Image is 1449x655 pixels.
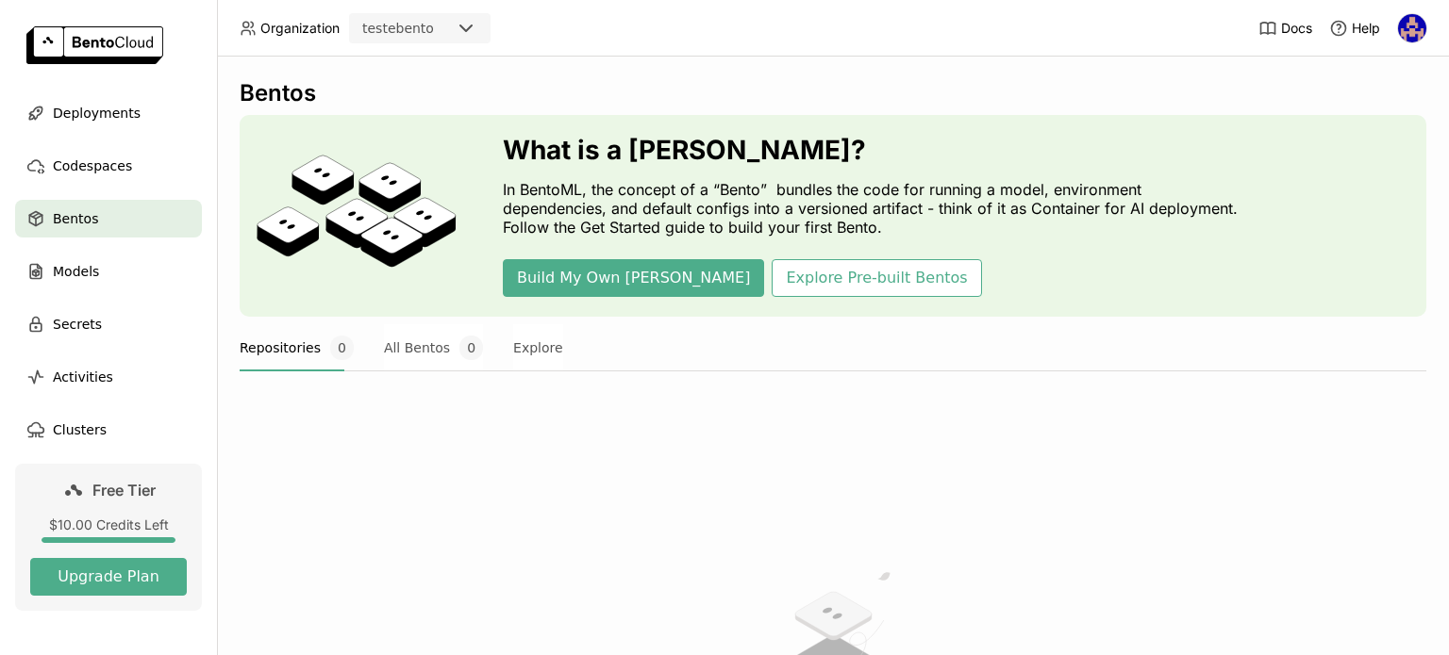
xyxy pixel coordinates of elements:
a: Bentos [15,200,202,237]
a: Docs [1258,19,1312,38]
span: Help [1352,20,1380,37]
span: 0 [459,336,483,360]
h3: What is a [PERSON_NAME]? [503,135,1248,165]
img: sidney santos [1398,14,1426,42]
img: cover onboarding [255,154,458,278]
button: Explore [513,324,563,371]
button: All Bentos [384,324,483,371]
a: Free Tier$10.00 Credits LeftUpgrade Plan [15,464,202,611]
span: Clusters [53,418,107,441]
div: Help [1329,19,1380,38]
button: Explore Pre-built Bentos [772,259,981,297]
a: Codespaces [15,147,202,185]
button: Build My Own [PERSON_NAME] [503,259,764,297]
span: Codespaces [53,155,132,177]
a: Clusters [15,411,202,449]
span: Bentos [53,207,98,230]
a: Models [15,253,202,290]
span: Free Tier [92,481,156,499]
button: Repositories [240,324,354,371]
div: $10.00 Credits Left [30,516,187,533]
span: 0 [330,336,354,360]
span: Docs [1281,20,1312,37]
span: Secrets [53,313,102,336]
div: testebento [362,19,434,38]
img: logo [26,26,163,64]
a: Deployments [15,94,202,132]
p: In BentoML, the concept of a “Bento” bundles the code for running a model, environment dependenci... [503,180,1248,237]
a: Secrets [15,305,202,343]
div: Bentos [240,79,1426,107]
span: Activities [53,366,113,388]
input: Selected testebento. [436,20,438,39]
span: Models [53,260,99,283]
button: Upgrade Plan [30,558,187,596]
a: Activities [15,358,202,396]
span: Organization [260,20,340,37]
span: Deployments [53,102,141,124]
